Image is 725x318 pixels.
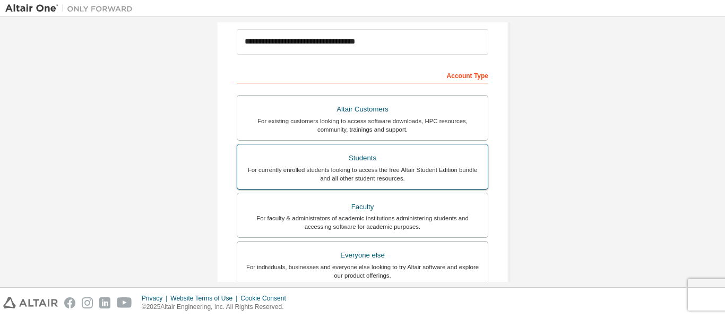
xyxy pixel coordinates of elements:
div: Students [244,151,481,166]
div: Altair Customers [244,102,481,117]
img: Altair One [5,3,138,14]
div: Account Type [237,66,488,83]
p: © 2025 Altair Engineering, Inc. All Rights Reserved. [142,303,292,312]
img: instagram.svg [82,297,93,308]
div: For faculty & administrators of academic institutions administering students and accessing softwa... [244,214,481,231]
img: facebook.svg [64,297,75,308]
div: For individuals, businesses and everyone else looking to try Altair software and explore our prod... [244,263,481,280]
div: Faculty [244,200,481,214]
div: Privacy [142,294,170,303]
img: altair_logo.svg [3,297,58,308]
div: Cookie Consent [240,294,292,303]
div: Website Terms of Use [170,294,240,303]
div: Everyone else [244,248,481,263]
div: For currently enrolled students looking to access the free Altair Student Edition bundle and all ... [244,166,481,183]
div: For existing customers looking to access software downloads, HPC resources, community, trainings ... [244,117,481,134]
img: youtube.svg [117,297,132,308]
img: linkedin.svg [99,297,110,308]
